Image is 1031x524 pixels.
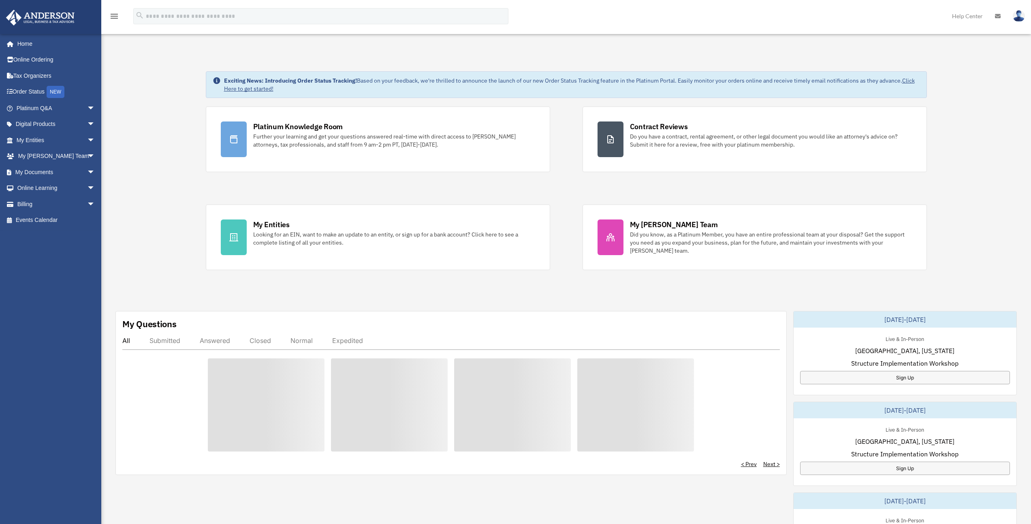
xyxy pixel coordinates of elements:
[6,212,107,228] a: Events Calendar
[253,230,535,247] div: Looking for an EIN, want to make an update to an entity, or sign up for a bank account? Click her...
[122,337,130,345] div: All
[4,10,77,26] img: Anderson Advisors Platinum Portal
[206,107,550,172] a: Platinum Knowledge Room Further your learning and get your questions answered real-time with dire...
[763,460,780,468] a: Next >
[630,230,912,255] div: Did you know, as a Platinum Member, you have an entire professional team at your disposal? Get th...
[630,121,688,132] div: Contract Reviews
[224,77,357,84] strong: Exciting News: Introducing Order Status Tracking!
[794,493,1016,509] div: [DATE]-[DATE]
[630,132,912,149] div: Do you have a contract, rental agreement, or other legal document you would like an attorney's ad...
[224,77,915,92] a: Click Here to get started!
[200,337,230,345] div: Answered
[6,84,107,100] a: Order StatusNEW
[109,14,119,21] a: menu
[851,358,958,368] span: Structure Implementation Workshop
[6,100,107,116] a: Platinum Q&Aarrow_drop_down
[87,148,103,165] span: arrow_drop_down
[250,337,271,345] div: Closed
[6,116,107,132] a: Digital Productsarrow_drop_down
[6,52,107,68] a: Online Ordering
[855,346,954,356] span: [GEOGRAPHIC_DATA], [US_STATE]
[87,196,103,213] span: arrow_drop_down
[87,100,103,117] span: arrow_drop_down
[253,121,343,132] div: Platinum Knowledge Room
[6,68,107,84] a: Tax Organizers
[630,219,718,230] div: My [PERSON_NAME] Team
[290,337,313,345] div: Normal
[855,437,954,446] span: [GEOGRAPHIC_DATA], [US_STATE]
[6,132,107,148] a: My Entitiesarrow_drop_down
[47,86,64,98] div: NEW
[6,148,107,164] a: My [PERSON_NAME] Teamarrow_drop_down
[6,180,107,196] a: Online Learningarrow_drop_down
[800,371,1010,384] a: Sign Up
[583,204,927,270] a: My [PERSON_NAME] Team Did you know, as a Platinum Member, you have an entire professional team at...
[583,107,927,172] a: Contract Reviews Do you have a contract, rental agreement, or other legal document you would like...
[253,219,290,230] div: My Entities
[879,425,931,433] div: Live & In-Person
[6,196,107,212] a: Billingarrow_drop_down
[800,462,1010,475] a: Sign Up
[135,11,144,20] i: search
[6,164,107,180] a: My Documentsarrow_drop_down
[794,402,1016,418] div: [DATE]-[DATE]
[851,449,958,459] span: Structure Implementation Workshop
[224,77,920,93] div: Based on your feedback, we're thrilled to announce the launch of our new Order Status Tracking fe...
[6,36,103,52] a: Home
[1013,10,1025,22] img: User Pic
[332,337,363,345] div: Expedited
[879,334,931,343] div: Live & In-Person
[206,204,550,270] a: My Entities Looking for an EIN, want to make an update to an entity, or sign up for a bank accoun...
[149,337,180,345] div: Submitted
[87,180,103,197] span: arrow_drop_down
[87,132,103,149] span: arrow_drop_down
[741,460,757,468] a: < Prev
[109,11,119,21] i: menu
[122,318,177,330] div: My Questions
[794,311,1016,328] div: [DATE]-[DATE]
[879,515,931,524] div: Live & In-Person
[87,164,103,181] span: arrow_drop_down
[253,132,535,149] div: Further your learning and get your questions answered real-time with direct access to [PERSON_NAM...
[87,116,103,133] span: arrow_drop_down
